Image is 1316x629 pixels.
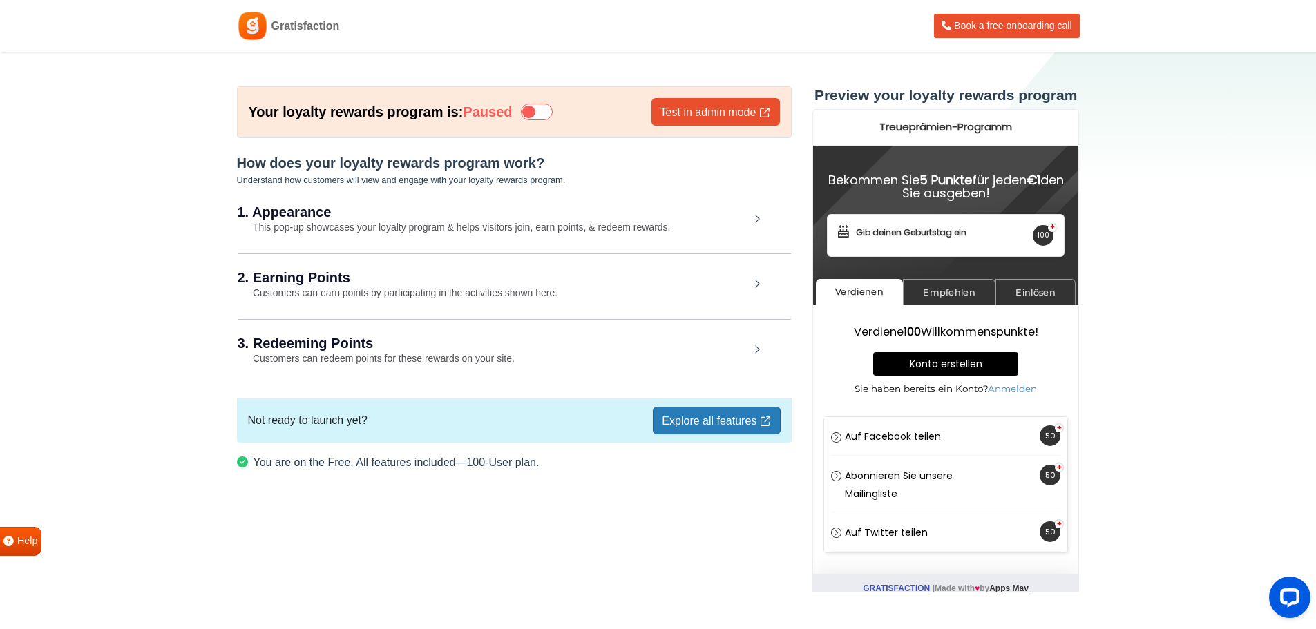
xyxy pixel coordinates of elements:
[91,215,108,231] strong: 100
[120,474,122,484] span: |
[237,155,792,171] h5: How does your loyalty rewards program work?
[25,273,242,287] p: Sie haben bereits ein Konto?
[237,454,792,471] p: You are on the Free. All features included—100-User plan.
[90,170,183,197] a: Empfehlen
[1258,571,1316,629] iframe: LiveChat chat widget
[238,353,515,364] small: Customers can redeem points for these rewards on your site.
[271,18,340,35] span: Gratisfaction
[237,175,566,185] small: Understand how customers will view and engage with your loyalty rewards program.
[61,243,206,267] a: Konto erstellen
[25,217,242,229] h3: Verdiene Willkommenspunkte!
[934,14,1079,38] a: Book a free onboarding call
[651,98,780,126] a: Test in admin mode
[15,64,252,92] h4: Bekommen Sie für jeden den Sie ausgeben!
[107,62,160,79] strong: 5 Punkte
[1,465,266,494] p: Made with by
[237,10,340,41] a: Gratisfaction
[175,274,225,285] a: Anmelden
[653,407,780,434] a: Explore all features
[214,62,228,79] strong: €1
[954,20,1071,31] span: Book a free onboarding call
[50,474,117,484] a: Gratisfaction
[162,474,167,484] i: ♥
[237,10,268,41] img: Gratisfaction
[463,104,512,119] strong: Paused
[248,412,368,429] span: Not ready to launch yet?
[183,170,263,197] a: Einlösen
[238,271,750,284] h2: 2. Earning Points
[812,86,1079,104] h3: Preview your loyalty rewards program
[3,170,90,196] a: Verdienen
[238,205,750,219] h2: 1. Appearance
[249,104,513,120] h6: Your loyalty rewards program is:
[238,222,671,233] small: This pop-up showcases your loyalty program & helps visitors join, earn points, & redeem rewards.
[8,12,259,24] h2: Treueprämien-Programm
[238,336,750,350] h2: 3. Redeeming Points
[17,534,38,549] span: Help
[177,474,216,484] a: Apps Mav
[238,287,558,298] small: Customers can earn points by participating in the activities shown here.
